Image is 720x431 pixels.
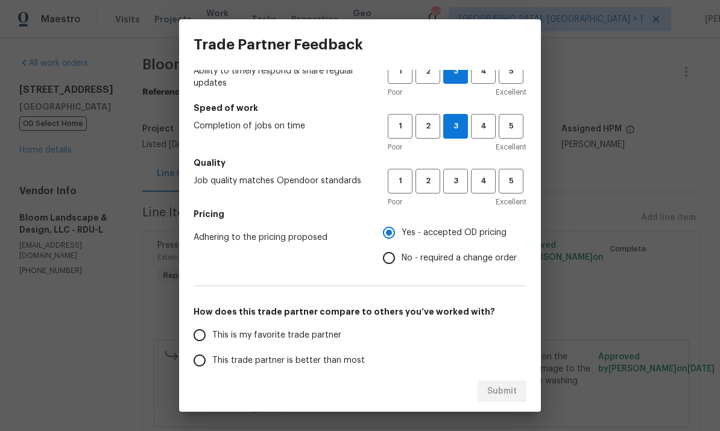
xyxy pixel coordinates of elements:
button: 4 [471,114,496,139]
span: 4 [472,64,494,78]
button: 1 [388,169,412,193]
h5: Quality [194,157,526,169]
button: 2 [415,114,440,139]
span: Completion of jobs on time [194,120,368,132]
span: This is my favorite trade partner [212,329,341,342]
button: 5 [499,169,523,193]
h5: Pricing [194,208,526,220]
button: 2 [415,169,440,193]
h3: Trade Partner Feedback [194,36,363,53]
span: Yes - accepted OD pricing [402,227,507,239]
button: 5 [499,59,523,84]
span: 4 [472,174,494,188]
button: 2 [415,59,440,84]
button: 1 [388,59,412,84]
span: 1 [389,119,411,133]
span: 3 [444,174,467,188]
span: Excellent [496,196,526,208]
button: 3 [443,169,468,193]
span: 5 [500,119,522,133]
span: Job quality matches Opendoor standards [194,175,368,187]
span: Excellent [496,86,526,98]
span: This trade partner is better than most [212,354,365,367]
span: 5 [500,174,522,188]
span: Poor [388,141,402,153]
span: Adhering to the pricing proposed [194,231,364,244]
span: 1 [389,64,411,78]
span: 5 [500,64,522,78]
h5: How does this trade partner compare to others you’ve worked with? [194,306,526,318]
div: Pricing [383,220,526,271]
span: 1 [389,174,411,188]
button: 4 [471,59,496,84]
button: 3 [443,59,468,84]
span: 2 [417,119,439,133]
button: 1 [388,114,412,139]
button: 3 [443,114,468,139]
span: 2 [417,174,439,188]
span: Poor [388,196,402,208]
span: 3 [444,119,467,133]
span: Excellent [496,141,526,153]
button: 4 [471,169,496,193]
span: Ability to timely respond & share regular updates [194,65,368,89]
span: 3 [444,64,467,78]
span: No - required a change order [402,252,517,265]
span: 4 [472,119,494,133]
span: 2 [417,64,439,78]
span: Poor [388,86,402,98]
button: 5 [499,114,523,139]
h5: Speed of work [194,102,526,114]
